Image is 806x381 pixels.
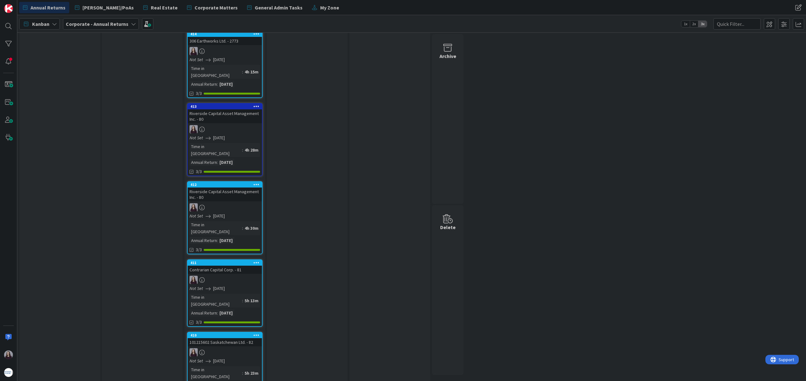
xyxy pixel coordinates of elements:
[242,147,243,153] span: :
[213,358,225,364] span: [DATE]
[196,319,202,326] span: 3/3
[188,332,262,346] div: 410101215602 Saskatchewan Ltd. - 82
[242,370,243,377] span: :
[4,4,13,13] img: Visit kanbanzone.com
[190,203,198,211] img: BC
[213,56,225,63] span: [DATE]
[190,276,198,284] img: BC
[188,109,262,123] div: Riverside Capital Asset Management Inc. - 80
[4,368,13,377] img: avatar
[698,21,707,27] span: 3x
[190,294,242,308] div: Time in [GEOGRAPHIC_DATA]
[190,348,198,356] img: BC
[190,221,242,235] div: Time in [GEOGRAPHIC_DATA]
[190,104,262,109] div: 413
[217,237,218,244] span: :
[190,333,262,338] div: 410
[188,104,262,123] div: 413Riverside Capital Asset Management Inc. - 80
[190,32,262,36] div: 414
[243,68,260,75] div: 4h 15m
[188,31,262,45] div: 414306 Earthworks Ltd. - 2773
[190,47,198,55] img: BC
[243,225,260,232] div: 4h 30m
[188,260,262,274] div: 411Contrarian Capital Corp. - 81
[188,338,262,346] div: 101215602 Saskatchewan Ltd. - 82
[242,297,243,304] span: :
[183,2,241,13] a: Corporate Matters
[188,47,262,55] div: BC
[218,159,234,166] div: [DATE]
[151,4,178,11] span: Real Estate
[188,182,262,188] div: 412
[242,225,243,232] span: :
[190,261,262,265] div: 411
[242,68,243,75] span: :
[188,348,262,356] div: BC
[213,213,225,219] span: [DATE]
[190,366,242,380] div: Time in [GEOGRAPHIC_DATA]
[188,332,262,338] div: 410
[188,125,262,133] div: BC
[255,4,303,11] span: General Admin Tasks
[190,213,203,219] i: Not Set
[31,4,65,11] span: Annual Returns
[190,159,217,166] div: Annual Return
[190,286,203,291] i: Not Set
[188,37,262,45] div: 306 Earthworks Ltd. - 2773
[440,52,456,60] div: Archive
[196,90,202,97] span: 3/3
[213,135,225,141] span: [DATE]
[82,4,134,11] span: [PERSON_NAME]/PoAs
[196,246,202,253] span: 3/3
[188,203,262,211] div: BC
[713,18,761,30] input: Quick Filter...
[217,309,218,316] span: :
[32,20,49,28] span: Kanban
[190,358,203,364] i: Not Set
[243,147,260,153] div: 4h 28m
[681,21,690,27] span: 1x
[243,297,260,304] div: 5h 13m
[190,57,203,62] i: Not Set
[188,276,262,284] div: BC
[13,1,29,9] span: Support
[190,125,198,133] img: BC
[195,4,238,11] span: Corporate Matters
[188,188,262,201] div: Riverside Capital Asset Management Inc. - 80
[218,81,234,88] div: [DATE]
[4,350,13,359] img: BC
[320,4,339,11] span: My Zone
[190,309,217,316] div: Annual Return
[190,65,242,79] div: Time in [GEOGRAPHIC_DATA]
[440,223,456,231] div: Delete
[188,104,262,109] div: 413
[190,143,242,157] div: Time in [GEOGRAPHIC_DATA]
[190,81,217,88] div: Annual Return
[188,266,262,274] div: Contrarian Capital Corp. - 81
[218,237,234,244] div: [DATE]
[218,309,234,316] div: [DATE]
[213,285,225,292] span: [DATE]
[19,2,69,13] a: Annual Returns
[243,2,306,13] a: General Admin Tasks
[188,260,262,266] div: 411
[139,2,181,13] a: Real Estate
[308,2,343,13] a: My Zone
[188,31,262,37] div: 414
[217,159,218,166] span: :
[217,81,218,88] span: :
[66,21,128,27] b: Corporate - Annual Returns
[71,2,138,13] a: [PERSON_NAME]/PoAs
[196,168,202,175] span: 3/3
[188,182,262,201] div: 412Riverside Capital Asset Management Inc. - 80
[690,21,698,27] span: 2x
[190,135,203,141] i: Not Set
[190,182,262,187] div: 412
[190,237,217,244] div: Annual Return
[243,370,260,377] div: 5h 23m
